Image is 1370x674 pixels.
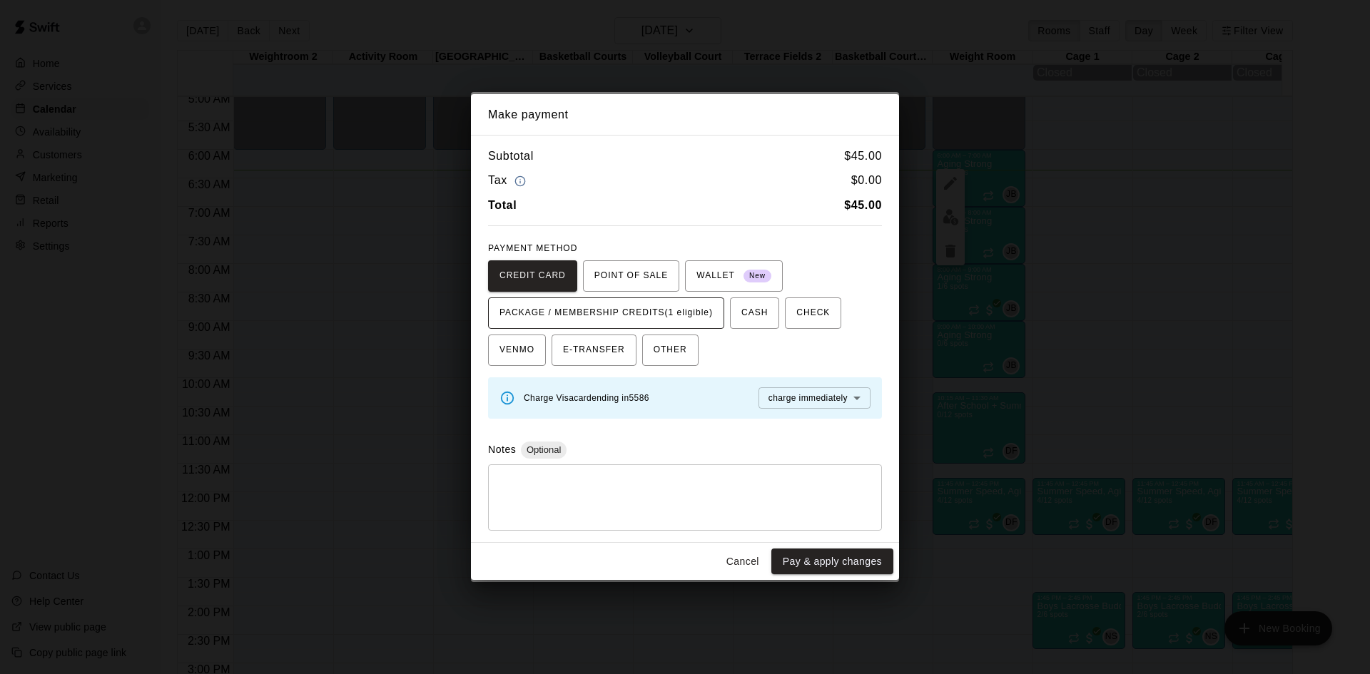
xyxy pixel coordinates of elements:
h6: Subtotal [488,147,534,165]
span: Charge Visa card ending in 5586 [524,393,649,403]
button: PACKAGE / MEMBERSHIP CREDITS(1 eligible) [488,297,724,329]
button: E-TRANSFER [552,335,636,366]
button: CREDIT CARD [488,260,577,292]
button: OTHER [642,335,699,366]
span: New [744,267,771,286]
h2: Make payment [471,94,899,136]
span: Optional [521,444,567,455]
span: VENMO [499,339,534,362]
button: Cancel [720,548,766,575]
button: CASH [730,297,779,329]
button: VENMO [488,335,546,366]
label: Notes [488,444,516,455]
b: Total [488,199,517,211]
span: WALLET [696,265,771,287]
button: CHECK [785,297,841,329]
span: CHECK [796,302,830,325]
h6: Tax [488,171,529,190]
span: E-TRANSFER [563,339,625,362]
span: PACKAGE / MEMBERSHIP CREDITS (1 eligible) [499,302,713,325]
b: $ 45.00 [844,199,882,211]
span: CASH [741,302,768,325]
button: Pay & apply changes [771,548,893,575]
h6: $ 0.00 [851,171,882,190]
span: CREDIT CARD [499,265,566,287]
span: PAYMENT METHOD [488,243,577,253]
h6: $ 45.00 [844,147,882,165]
span: OTHER [654,339,687,362]
span: charge immediately [768,393,848,403]
span: POINT OF SALE [594,265,668,287]
button: POINT OF SALE [583,260,679,292]
button: WALLET New [685,260,783,292]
